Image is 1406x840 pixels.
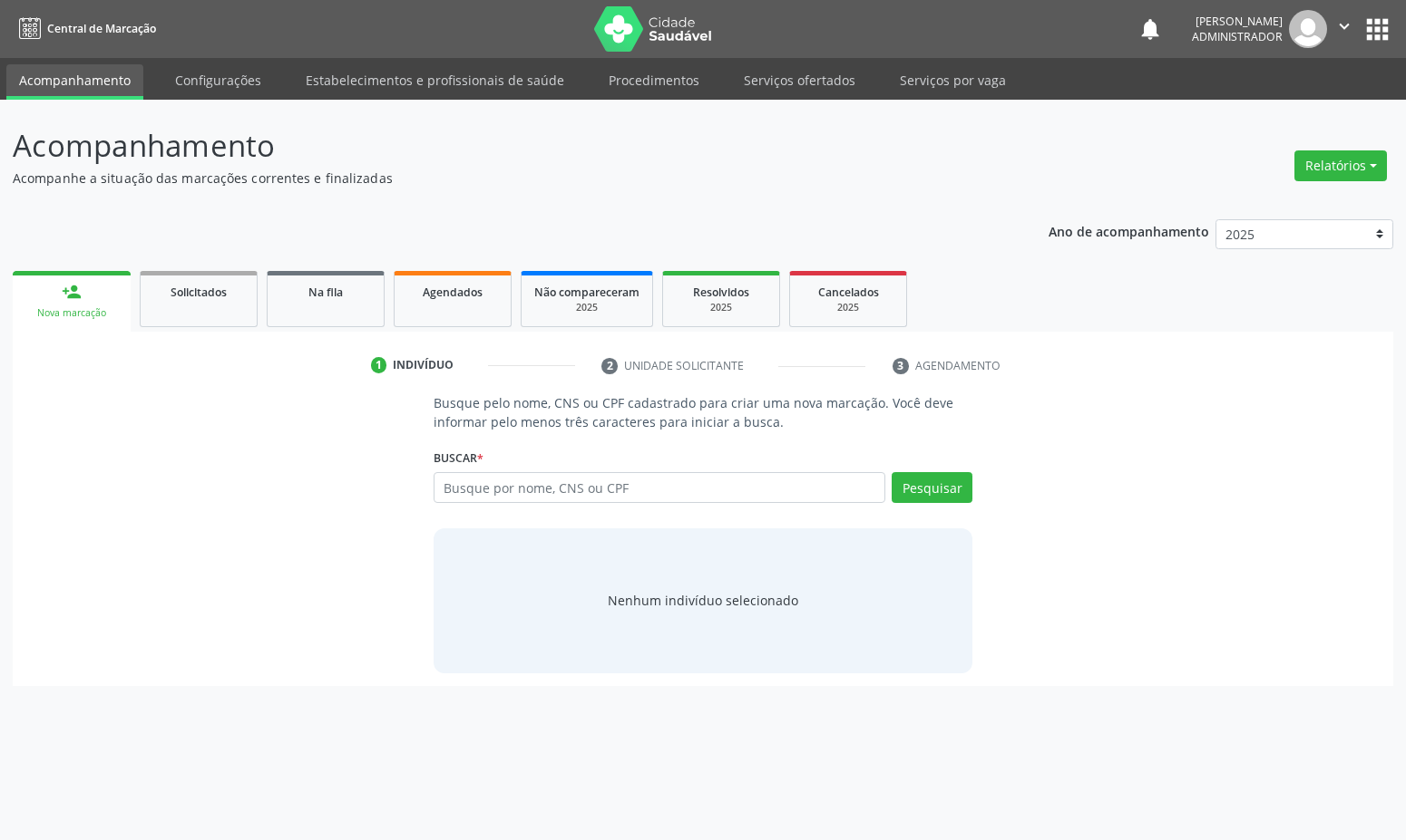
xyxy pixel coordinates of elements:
a: Serviços por vaga [887,64,1019,96]
div: Nenhum indivíduo selecionado [608,591,798,610]
a: Procedimentos [596,64,712,96]
span: Solicitados [171,285,227,300]
a: Configurações [162,64,274,96]
span: Administrador [1192,29,1283,44]
i:  [1334,16,1354,36]
span: Resolvidos [693,285,749,300]
label: Buscar [434,444,483,472]
p: Ano de acompanhamento [1049,219,1209,242]
span: Cancelados [818,285,879,300]
button: Relatórios [1294,150,1387,181]
div: Indivíduo [393,357,454,373]
p: Acompanhamento [13,123,979,169]
div: 2025 [534,301,640,314]
div: Nova marcação [25,306,118,320]
div: person_add [62,282,82,302]
div: 2025 [676,301,766,314]
button: notifications [1137,16,1163,42]
div: 2025 [803,301,893,314]
a: Estabelecimentos e profissionais de saúde [293,64,577,96]
p: Busque pelo nome, CNS ou CPF cadastrado para criar uma nova marcação. Você deve informar pelo men... [434,393,973,431]
div: 1 [371,357,387,373]
p: Acompanhe a situação das marcações correntes e finalizadas [13,169,979,188]
a: Serviços ofertados [731,64,868,96]
div: [PERSON_NAME] [1192,14,1283,29]
button:  [1327,10,1362,48]
span: Na fila [308,285,343,300]
button: Pesquisar [892,472,972,503]
button: apps [1362,14,1393,45]
img: img [1289,10,1327,48]
span: Agendados [423,285,483,300]
a: Central de Marcação [13,14,156,43]
span: Central de Marcação [47,21,156,36]
input: Busque por nome, CNS ou CPF [434,472,886,503]
a: Acompanhamento [6,64,143,100]
span: Não compareceram [534,285,640,300]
